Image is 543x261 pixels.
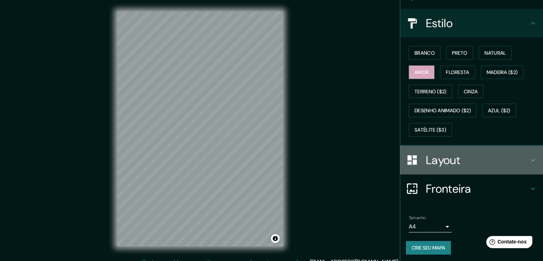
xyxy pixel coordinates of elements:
[409,215,426,221] font: Tamanho
[409,46,441,60] button: Branco
[400,9,543,38] div: Estilo
[426,16,453,31] font: Estilo
[409,221,452,232] div: A4
[481,65,524,79] button: Madeira ($2)
[409,65,434,79] button: Amor
[271,234,280,243] button: Alternar atribuição
[452,50,468,56] font: Preto
[412,245,445,251] font: Crie seu mapa
[464,88,478,95] font: Cinza
[440,65,475,79] button: Floresta
[414,50,435,56] font: Branco
[458,85,484,98] button: Cinza
[487,69,518,75] font: Madeira ($2)
[409,104,477,117] button: Desenho animado ($2)
[409,223,416,230] font: A4
[414,69,429,75] font: Amor
[414,108,471,114] font: Desenho animado ($2)
[479,233,535,253] iframe: Iniciador de widget de ajuda
[400,146,543,174] div: Layout
[117,11,283,246] canvas: Mapa
[488,108,511,114] font: Azul ($2)
[446,46,473,60] button: Preto
[426,181,471,196] font: Fronteira
[414,127,446,133] font: Satélite ($3)
[406,241,451,255] button: Crie seu mapa
[426,153,460,168] font: Layout
[482,104,516,117] button: Azul ($2)
[409,123,452,137] button: Satélite ($3)
[414,88,447,95] font: Terreno ($2)
[400,174,543,203] div: Fronteira
[479,46,512,60] button: Natural
[446,69,469,75] font: Floresta
[409,85,452,98] button: Terreno ($2)
[484,50,506,56] font: Natural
